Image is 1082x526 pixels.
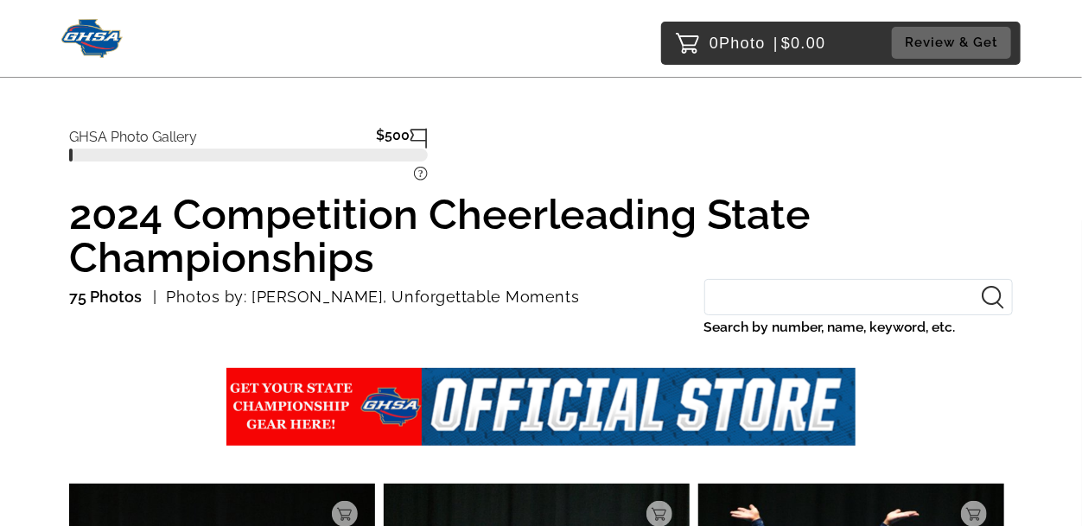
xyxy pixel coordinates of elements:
[226,368,856,446] img: ghsa%2Fevents%2Fgallery%2Fundefined%2F5fb9f561-abbd-4c28-b40d-30de1d9e5cda
[892,27,1016,59] a: Review & Get
[719,29,766,57] span: Photo
[418,168,423,180] tspan: ?
[710,29,826,57] p: 0 $0.00
[892,27,1011,59] button: Review & Get
[154,283,580,311] p: Photos by: [PERSON_NAME], Unforgettable Moments
[69,283,142,311] p: 75 Photos
[376,128,410,149] p: $500
[61,19,123,58] img: Snapphound Logo
[704,315,1013,339] label: Search by number, name, keyword, etc.
[773,35,779,52] span: |
[69,193,1013,279] h1: 2024 Competition Cheerleading State Championships
[69,121,197,145] p: GHSA Photo Gallery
